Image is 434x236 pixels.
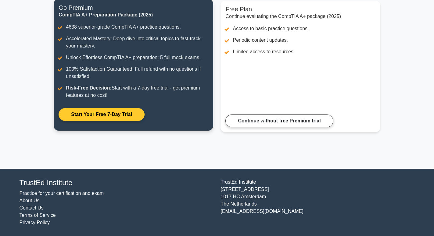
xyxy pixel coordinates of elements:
[20,213,56,218] a: Terms of Service
[217,178,418,226] div: TrustEd Institute [STREET_ADDRESS] 1017 HC Amsterdam The Netherlands [EMAIL_ADDRESS][DOMAIN_NAME]
[20,191,104,196] a: Practice for your certification and exam
[20,205,44,210] a: Contact Us
[20,178,213,187] h4: TrustEd Institute
[20,198,40,203] a: About Us
[20,220,50,225] a: Privacy Policy
[225,114,333,127] a: Continue without free Premium trial
[59,108,144,121] a: Start Your Free 7-Day Trial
